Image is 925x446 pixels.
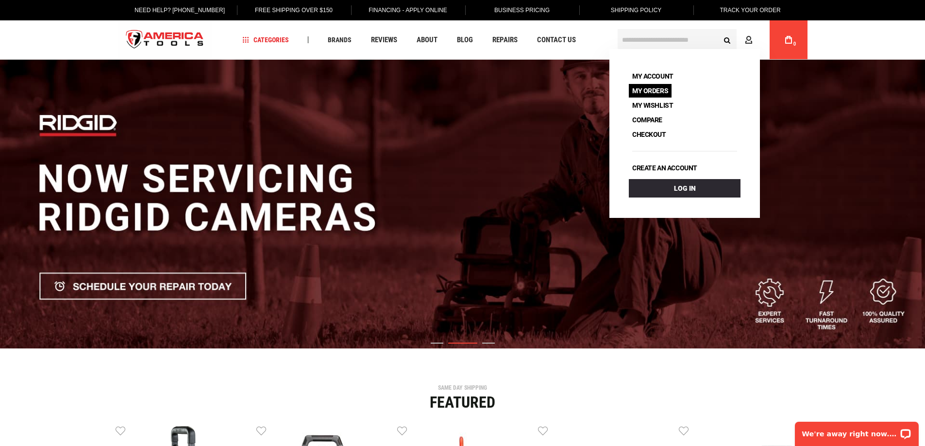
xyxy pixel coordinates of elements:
a: store logo [118,22,212,58]
a: Checkout [629,128,670,141]
a: My Wishlist [629,99,676,112]
span: 0 [793,41,796,47]
a: Brands [323,33,356,47]
a: Create an account [629,161,701,175]
a: Repairs [488,33,522,47]
iframe: LiveChat chat widget [789,415,925,446]
div: Featured [116,395,810,410]
a: Log In [629,179,740,198]
span: Brands [328,36,352,43]
div: SAME DAY SHIPPING [116,385,810,391]
a: My Orders [629,84,672,98]
a: Blog [453,33,477,47]
span: Reviews [371,36,397,44]
img: America Tools [118,22,212,58]
a: Compare [629,113,666,127]
span: Blog [457,36,473,44]
span: Shipping Policy [611,7,662,14]
a: Reviews [367,33,402,47]
a: About [412,33,442,47]
span: Contact Us [537,36,576,44]
span: Categories [242,36,289,43]
span: About [417,36,437,44]
a: Categories [238,33,293,47]
span: Repairs [492,36,518,44]
a: Contact Us [533,33,580,47]
button: Search [718,31,737,49]
a: My Account [629,69,677,83]
a: 0 [779,20,798,59]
